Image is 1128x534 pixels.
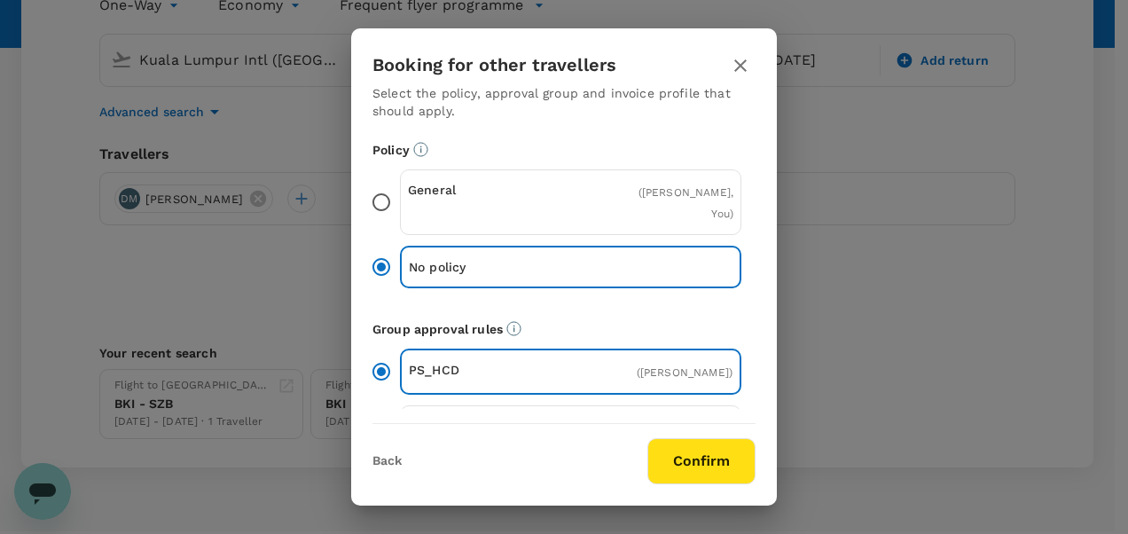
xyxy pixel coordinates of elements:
[372,84,756,120] p: Select the policy, approval group and invoice profile that should apply.
[647,438,756,484] button: Confirm
[409,258,571,276] p: No policy
[413,142,428,157] svg: Booking restrictions are based on the selected travel policy.
[638,186,733,220] span: ( [PERSON_NAME], You )
[372,320,756,338] p: Group approval rules
[372,454,402,468] button: Back
[372,141,756,159] p: Policy
[409,361,571,379] p: PS_HCD
[372,55,616,75] h3: Booking for other travellers
[506,321,521,336] svg: Default approvers or custom approval rules (if available) are based on the user group.
[637,366,732,379] span: ( [PERSON_NAME] )
[408,181,571,199] p: General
